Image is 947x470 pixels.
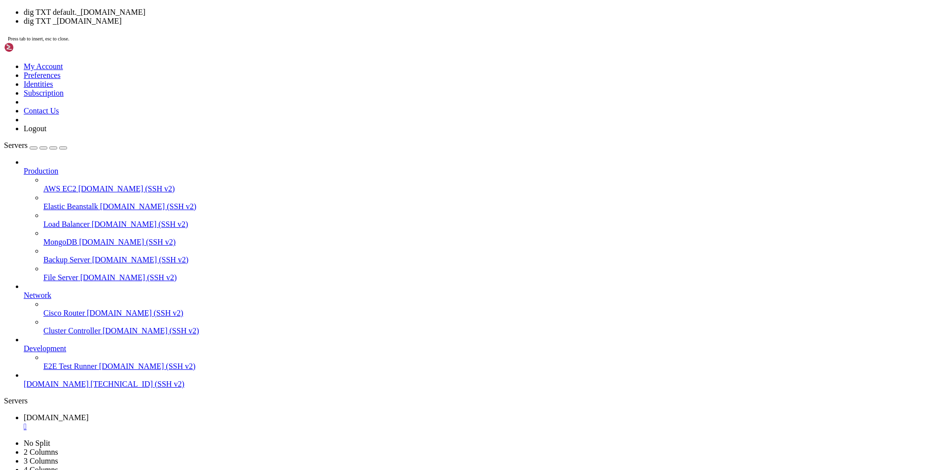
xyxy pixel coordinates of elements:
li: Load Balancer [DOMAIN_NAME] (SSH v2) [43,211,943,229]
x-row: address: [STREET_ADDRESS] BARBU VACARESCU Nr. 201 Etaj 8 [4,113,819,121]
li: Cluster Controller [DOMAIN_NAME] (SSH v2) [43,318,943,335]
span: Cisco Router [43,309,85,317]
span: [DOMAIN_NAME] (SSH v2) [92,220,188,228]
a: Development [24,344,943,353]
span: Development [24,344,66,353]
li: Elastic Beanstalk [DOMAIN_NAME] (SSH v2) [43,193,943,211]
a: vps130383.whmpanels.com [24,413,943,431]
span: Press tab to insert, esc to close. [8,36,69,41]
x-row: remarks: trouble: Network Emergencies: NOC [PHONE_NUMBER] [4,155,819,163]
x-row: source: RIPE # Filtered [4,214,819,222]
span: Production [24,167,58,175]
x-row: phone: [PHONE_NUMBER] [4,130,819,138]
x-row: mnt-by: AS12302-MNT [4,54,819,63]
li: Development [24,335,943,371]
x-row: root@vps130383:~# dig TXT [4,415,819,423]
x-row: descr: Vodafone RO [4,281,819,289]
x-row: status: ASSIGNED PA [4,46,819,54]
a: Production [24,167,943,176]
li: Cisco Router [DOMAIN_NAME] (SSH v2) [43,300,943,318]
li: AWS EC2 [DOMAIN_NAME] (SSH v2) [43,176,943,193]
div:  [24,422,943,431]
a: [DOMAIN_NAME] [TECHNICAL_ID] (SSH v2) [24,380,943,389]
a: Preferences [24,71,61,79]
x-row: remarks: abuse-mailbox: [EMAIL_ADDRESS][DOMAIN_NAME] [4,239,819,247]
span: File Server [43,273,78,282]
x-row: origin: AS12302 [4,289,819,297]
a: My Account [24,62,63,71]
x-row: admin-c: IOS5-RIPE [4,29,819,37]
a: E2E Test Runner [DOMAIN_NAME] (SSH v2) [43,362,943,371]
x-row: descr: [GEOGRAPHIC_DATA], [GEOGRAPHIC_DATA] [4,12,819,21]
span: [DOMAIN_NAME] (SSH v2) [103,326,199,335]
a: Network [24,291,943,300]
x-row: % This query was served by the RIPE Database Query Service version 1.118.1 (BUSA) [4,339,819,348]
li: dig TXT _[DOMAIN_NAME] [24,17,943,26]
x-row: 4 packets transmitted, 0 received, 100% packet loss, time 3051ms [4,398,819,406]
a: AWS EC2 [DOMAIN_NAME] (SSH v2) [43,184,943,193]
li: [DOMAIN_NAME] [TECHNICAL_ID] (SSH v2) [24,371,943,389]
x-row: remarks: [URL][DOMAIN_NAME] [4,180,819,188]
x-row: descr: Complex M101, Sector 3 [4,4,819,12]
a: Backup Server [DOMAIN_NAME] (SSH v2) [43,255,943,264]
span: [DOMAIN_NAME] (SSH v2) [92,255,189,264]
span: [DOMAIN_NAME] (SSH v2) [99,362,196,370]
span: [DOMAIN_NAME] (SSH v2) [87,309,183,317]
span: Elastic Beanstalk [43,202,98,211]
span: [DOMAIN_NAME] (SSH v2) [78,184,175,193]
a: MongoDB [DOMAIN_NAME] (SSH v2) [43,238,943,247]
a: 2 Columns [24,448,58,456]
span: AWS EC2 [43,184,76,193]
img: Shellngn [4,42,61,52]
a: 3 Columns [24,457,58,465]
span: [DOMAIN_NAME] (SSH v2) [80,273,177,282]
span: Network [24,291,51,299]
x-row: admin-c: IOS3-RIPE [4,163,819,172]
span: [DOMAIN_NAME] [24,413,89,422]
x-row: route: [URL] [4,272,819,281]
x-row: --- [DOMAIN_NAME] ping statistics --- [4,390,819,398]
x-row: nic-hdl: IOS5-RIPE [4,172,819,180]
x-row: created: [DATE]T06:31:37Z [4,63,819,71]
a: Cisco Router [DOMAIN_NAME] (SSH v2) [43,309,943,318]
span: [TECHNICAL_ID] (SSH v2) [91,380,184,388]
x-row: remarks: trouble: Spam mail/news complaints: [EMAIL_ADDRESS][DOMAIN_NAME] [4,138,819,146]
li: Network [24,282,943,335]
li: Production [24,158,943,282]
x-row: address: Vodafone RO [4,105,819,113]
a: Subscription [24,89,64,97]
span: MongoDB [43,238,77,246]
a: Load Balancer [DOMAIN_NAME] (SSH v2) [43,220,943,229]
li: Backup Server [DOMAIN_NAME] (SSH v2) [43,247,943,264]
a: Servers [4,141,67,149]
div: Servers [4,397,943,405]
x-row: source: RIPE # Filtered [4,79,819,88]
x-row: role: ISP Support [4,96,819,105]
x-row: last-modified: [DATE]T07:46:37Z [4,71,819,79]
x-row: source: RIPE [4,323,819,331]
li: File Server [DOMAIN_NAME] (SSH v2) [43,264,943,282]
span: [DOMAIN_NAME] (SSH v2) [100,202,197,211]
a: Cluster Controller [DOMAIN_NAME] (SSH v2) [43,326,943,335]
x-row: country: RO [4,21,819,29]
x-row: address: [GEOGRAPHIC_DATA], [GEOGRAPHIC_DATA] [4,121,819,130]
span: E2E Test Runner [43,362,97,370]
span: Cluster Controller [43,326,101,335]
x-row: mnt-by: AS12302-MNT [4,188,819,197]
a: File Server [DOMAIN_NAME] (SSH v2) [43,273,943,282]
span: [DOMAIN_NAME] (SSH v2) [79,238,176,246]
x-row: root@vps130383:~# ping [DOMAIN_NAME] [4,364,819,373]
a: Identities [24,80,53,88]
span: [DOMAIN_NAME] [24,380,89,388]
li: dig TXT default._[DOMAIN_NAME] [24,8,943,17]
div: (26, 49) [112,415,116,423]
x-row: PING [DOMAIN_NAME] ([TECHNICAL_ID]) 56(84) bytes of data. [4,373,819,381]
x-row: remarks: abuse-mailbox: [EMAIL_ADDRESS][DOMAIN_NAME] [4,222,819,230]
x-row: ^C [4,381,819,390]
x-row: tech-c: IOS5-RIPE [4,37,819,46]
x-row: created: [DATE]T14:19:41Z [4,197,819,205]
li: MongoDB [DOMAIN_NAME] (SSH v2) [43,229,943,247]
x-row: last-modified: [DATE]T08:57:46Z [4,314,819,323]
x-row: remarks: abuse-mailbox: [EMAIL_ADDRESS][DOMAIN_NAME] [4,230,819,239]
span: Load Balancer [43,220,90,228]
